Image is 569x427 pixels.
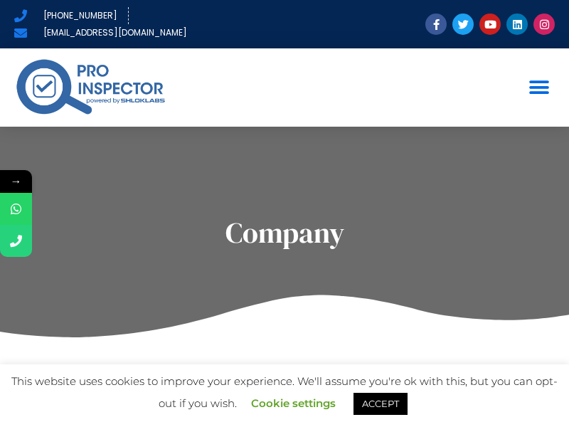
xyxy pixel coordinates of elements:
[40,7,117,24] span: [PHONE_NUMBER]
[11,374,558,411] span: This website uses cookies to improve your experience. We'll assume you're ok with this, but you c...
[32,216,537,250] h1: Company
[251,396,336,410] a: Cookie settings
[523,71,555,103] div: Menu Toggle
[353,393,408,415] a: ACCEPT
[14,24,187,41] a: [EMAIL_ADDRESS][DOMAIN_NAME]
[40,24,187,41] span: [EMAIL_ADDRESS][DOMAIN_NAME]
[14,56,167,119] img: pro-inspector-logo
